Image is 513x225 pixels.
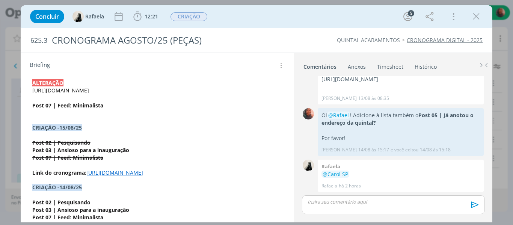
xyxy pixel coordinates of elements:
div: Anexos [348,63,366,71]
span: há 2 horas [339,183,361,189]
strong: Post 05 | Já anotou o endereço da quintal? [321,112,474,126]
a: QUINTAL ACABAMENTOS [337,36,400,44]
span: e você editou [391,146,418,153]
strong: Post 02 | Pesquisando [32,199,91,206]
span: Rafaela [85,14,104,19]
strong: Post 03 | Ansioso para a inauguração [32,206,129,213]
p: [URL][DOMAIN_NAME] [321,76,480,83]
p: Oi ! Adicione à lista também o [321,112,480,127]
p: Por favor! [321,134,480,142]
strong: Link do cronograma: [32,169,86,176]
button: 12:21 [131,11,160,23]
span: 14/08 às 15:17 [358,146,389,153]
div: CRONOGRAMA AGOSTO/25 (PEÇAS) [49,31,291,50]
div: dialog [21,5,493,222]
span: Concluir [35,14,59,20]
a: Comentários [303,60,337,71]
span: CRIAÇÃO [170,12,207,21]
a: Histórico [414,60,437,71]
span: 13/08 às 08:35 [358,95,389,102]
span: Briefing [30,60,50,70]
span: 625.3 [30,36,47,45]
span: [URL][DOMAIN_NAME] [32,87,89,94]
span: @Carol SP [323,171,348,178]
p: Rafaela [321,183,337,189]
button: Concluir [30,10,64,23]
strong: CRIAÇÃO -15/08/25 [32,124,82,131]
img: R [72,11,84,22]
b: Rafaela [321,163,340,170]
div: 5 [408,10,414,17]
s: Post 03 | Ansioso para a inauguração [32,146,129,154]
button: RRafaela [72,11,104,22]
strong: Post 07 | Feed: Minimalista [32,102,103,109]
p: [PERSON_NAME] [321,146,357,153]
strong: Post 07 | Feed: Minimalista [32,214,103,221]
a: CRONOGRAMA DIGITAL - 2025 [407,36,483,44]
strong: CRIAÇÃO -14/08/25 [32,184,82,191]
a: [URL][DOMAIN_NAME] [86,169,143,176]
span: @Rafael [328,112,349,119]
s: Post 02 | Pesquisando [32,139,91,146]
span: 12:21 [145,13,158,20]
p: [PERSON_NAME] [321,95,357,102]
a: Timesheet [377,60,404,71]
span: 14/08 às 15:18 [420,146,451,153]
img: C [303,108,314,119]
strong: ALTERAÇÃO [32,79,63,86]
button: CRIAÇÃO [170,12,208,21]
img: R [303,160,314,171]
button: 5 [402,11,414,23]
s: Post 07 | Feed: Minimalista [32,154,103,161]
